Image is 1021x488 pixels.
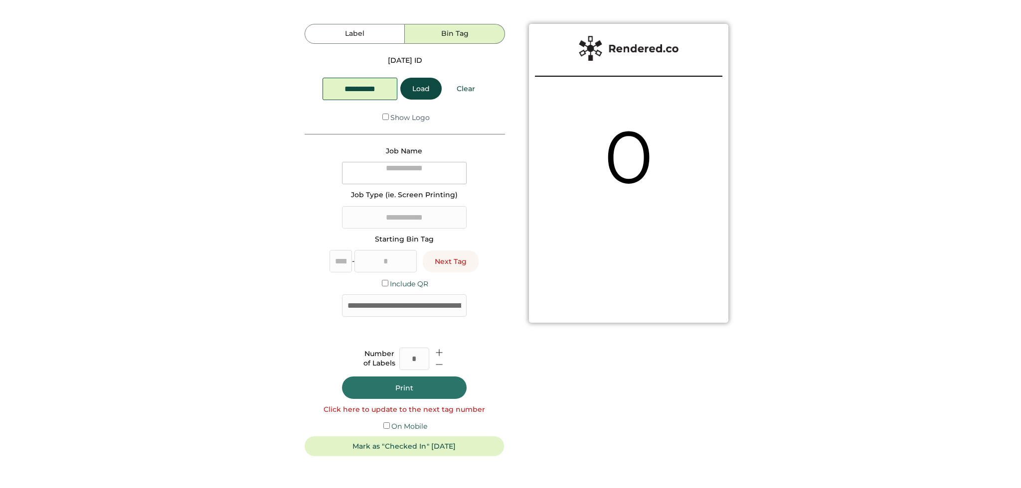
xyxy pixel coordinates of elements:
img: yH5BAEAAAAALAAAAAABAAEAAAIBRAA7 [594,209,664,278]
div: Job Name [386,146,422,156]
div: 0 [600,106,658,209]
div: Click here to update to the next tag number [324,405,485,415]
button: Label [305,24,405,44]
button: Mark as "Checked In" [DATE] [305,436,504,456]
div: Number of Labels [363,349,395,368]
div: [DATE] ID [388,56,422,66]
label: Show Logo [390,113,430,122]
button: Next Tag [423,250,479,272]
button: Print [342,376,467,399]
label: Include QR [390,279,428,288]
button: Bin Tag [405,24,505,44]
div: Job Type (ie. Screen Printing) [351,190,458,200]
div: - [352,256,354,266]
div: Starting Bin Tag [375,235,434,244]
button: Clear [445,78,488,100]
img: Rendered%20Label%20Logo%402x.png [579,36,679,61]
button: Load [400,78,442,100]
label: On Mobile [391,422,427,431]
